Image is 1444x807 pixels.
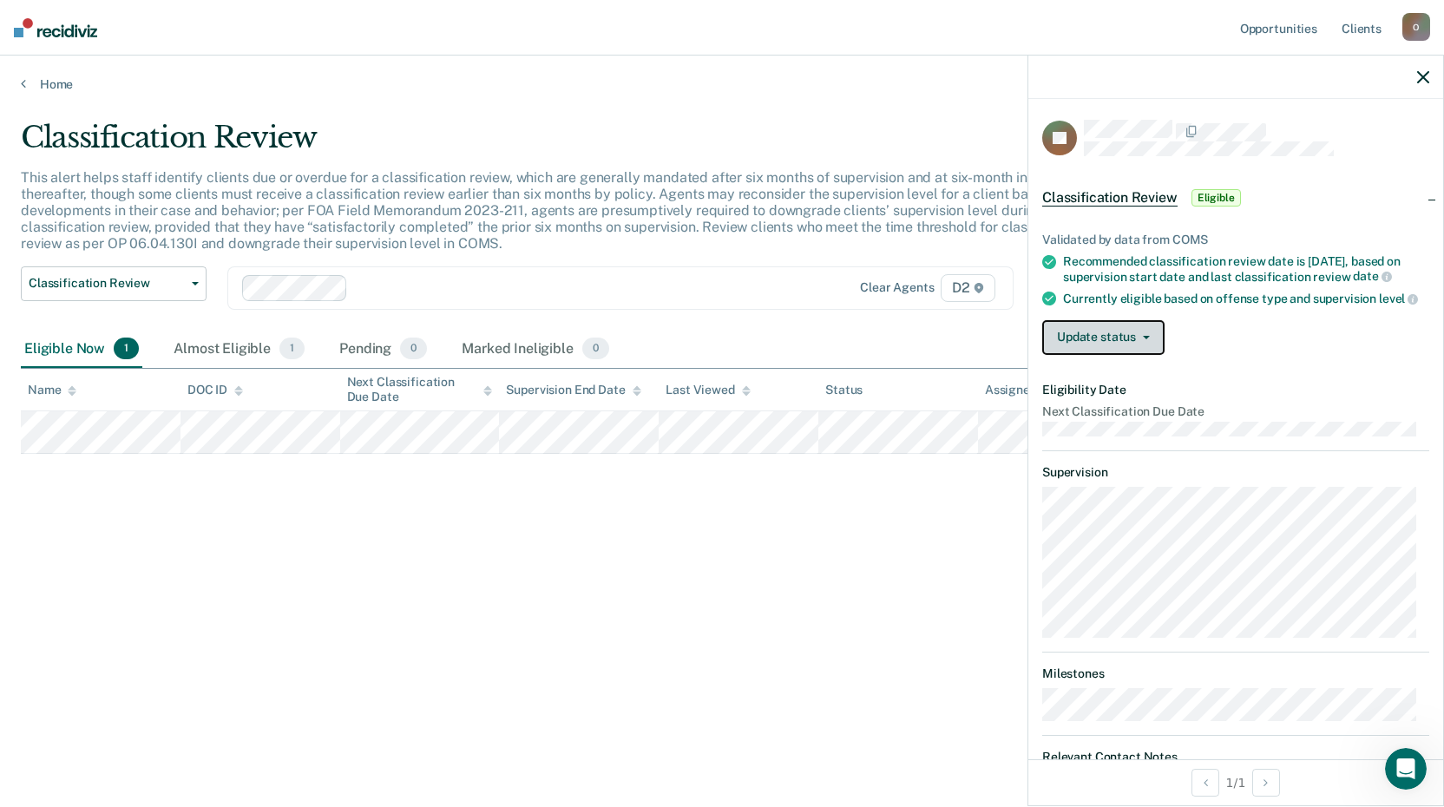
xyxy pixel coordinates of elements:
[1063,254,1429,284] div: Recommended classification review date is [DATE], based on supervision start date and last classi...
[458,331,613,369] div: Marked Ineligible
[1042,233,1429,247] div: Validated by data from COMS
[29,276,185,291] span: Classification Review
[114,338,139,360] span: 1
[336,331,430,369] div: Pending
[1042,666,1429,681] dt: Milestones
[1028,170,1443,226] div: Classification ReviewEligible
[1252,769,1280,797] button: Next Opportunity
[1042,750,1429,764] dt: Relevant Contact Notes
[1402,13,1430,41] div: O
[1028,759,1443,805] div: 1 / 1
[400,338,427,360] span: 0
[1042,383,1429,397] dt: Eligibility Date
[21,76,1423,92] a: Home
[21,331,142,369] div: Eligible Now
[1385,748,1427,790] iframe: Intercom live chat
[1353,269,1391,283] span: date
[1042,320,1165,355] button: Update status
[279,338,305,360] span: 1
[1191,769,1219,797] button: Previous Opportunity
[170,331,308,369] div: Almost Eligible
[347,375,493,404] div: Next Classification Due Date
[1379,292,1418,305] span: level
[21,120,1104,169] div: Classification Review
[1042,465,1429,480] dt: Supervision
[941,274,995,302] span: D2
[1191,189,1241,207] span: Eligible
[506,383,640,397] div: Supervision End Date
[582,338,609,360] span: 0
[666,383,750,397] div: Last Viewed
[860,280,934,295] div: Clear agents
[187,383,243,397] div: DOC ID
[14,18,97,37] img: Recidiviz
[1042,189,1178,207] span: Classification Review
[1042,404,1429,419] dt: Next Classification Due Date
[28,383,76,397] div: Name
[825,383,863,397] div: Status
[985,383,1067,397] div: Assigned to
[1063,291,1429,306] div: Currently eligible based on offense type and supervision
[21,169,1085,253] p: This alert helps staff identify clients due or overdue for a classification review, which are gen...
